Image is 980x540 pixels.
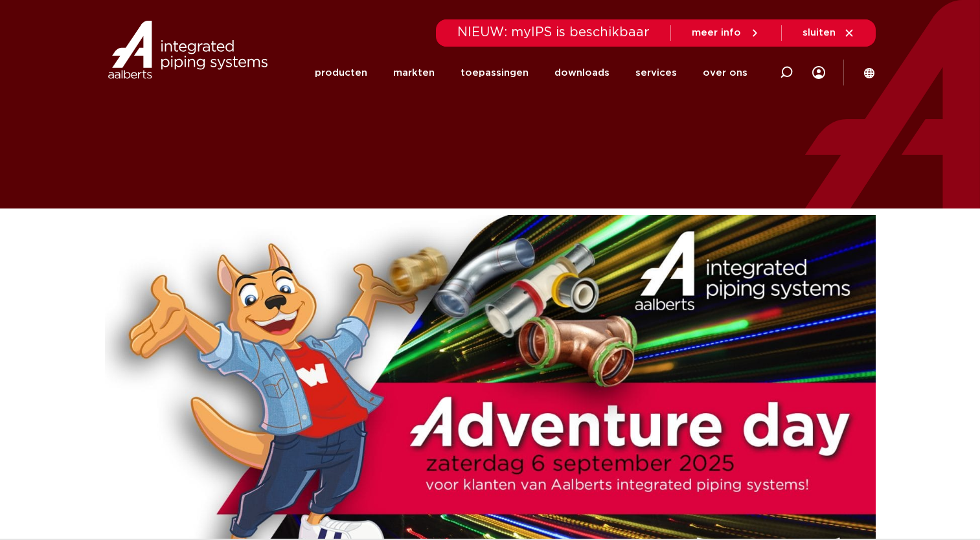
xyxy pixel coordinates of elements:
a: services [635,48,677,98]
a: downloads [554,48,610,98]
a: sluiten [803,27,855,39]
span: meer info [692,28,741,38]
span: sluiten [803,28,836,38]
a: meer info [692,27,760,39]
a: markten [393,48,435,98]
a: producten [315,48,367,98]
a: over ons [703,48,747,98]
span: NIEUW: myIPS is beschikbaar [457,26,650,39]
a: toepassingen [461,48,529,98]
nav: Menu [315,48,747,98]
